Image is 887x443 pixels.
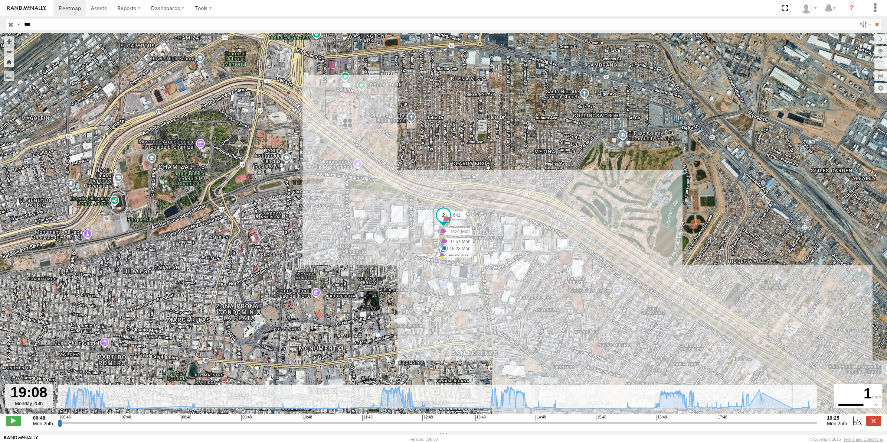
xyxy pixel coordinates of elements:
[4,71,14,81] label: Measure
[6,416,21,426] label: Play/Stop
[596,415,606,421] span: 15:48
[717,415,727,421] span: 17:48
[302,415,312,421] span: 10:48
[874,83,887,93] label: Map Settings
[121,415,131,421] span: 07:48
[362,415,373,421] span: 11:48
[443,228,472,235] label: 19:24 Mon
[809,437,883,442] div: © Copyright 2025 -
[60,415,71,421] span: 06:48
[844,437,883,442] a: Terms and Conditions
[846,2,858,14] i: ?
[827,421,847,426] span: Mon 25th Aug 2025
[536,415,546,421] span: 14:48
[444,238,473,245] label: 07:51 Mon
[798,3,819,14] div: Roberto Garcia
[410,437,438,442] div: Version: 306.00
[241,415,252,421] span: 09:48
[4,57,14,67] button: Zoom Home
[475,415,486,421] span: 13:48
[4,436,38,443] a: Visit our Website
[443,215,450,223] div: 7
[181,415,192,421] span: 08:48
[7,6,46,11] img: rand-logo.svg
[657,415,667,421] span: 16:48
[4,36,14,46] button: Zoom in
[866,416,881,426] label: Close
[835,385,881,402] div: 1
[4,46,14,57] button: Zoom out
[857,19,873,30] label: Search Filter Options
[827,415,847,421] strong: 19:25
[453,213,461,218] span: 641
[16,19,22,30] label: Search Query
[444,245,473,252] label: 16:23 Mon
[33,415,53,421] strong: 06:48
[33,421,53,426] span: Mon 25th Aug 2025
[422,415,433,421] span: 12:48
